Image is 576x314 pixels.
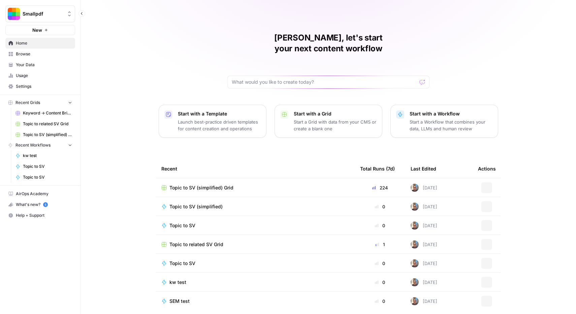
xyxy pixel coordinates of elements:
[16,62,72,68] span: Your Data
[411,203,437,211] div: [DATE]
[32,27,42,33] span: New
[178,119,261,132] p: Launch best-practice driven templates for content creation and operations
[23,153,72,159] span: kw test
[16,73,72,79] span: Usage
[478,159,496,178] div: Actions
[161,241,349,248] a: Topic to related SV Grid
[360,260,400,267] div: 0
[5,210,75,221] button: Help + Support
[161,203,349,210] a: Topic to SV (simplified)
[275,105,382,138] button: Start with a GridStart a Grid with data from your CMS or create a blank one
[169,222,195,229] span: Topic to SV
[5,140,75,150] button: Recent Workflows
[44,203,46,206] text: 5
[15,100,40,106] span: Recent Grids
[410,119,492,132] p: Start a Workflow that combines your data, LLMs and human review
[294,119,377,132] p: Start a Grid with data from your CMS or create a blank one
[16,191,72,197] span: AirOps Academy
[5,5,75,22] button: Workspace: Smallpdf
[169,298,190,305] span: SEM test
[411,221,437,230] div: [DATE]
[5,199,75,210] button: What's new? 5
[360,184,400,191] div: 224
[161,159,349,178] div: Recent
[169,203,223,210] span: Topic to SV (simplified)
[12,161,75,172] a: Topic to SV
[43,202,48,207] a: 5
[411,159,436,178] div: Last Edited
[178,110,261,117] p: Start with a Template
[12,119,75,129] a: Topic to related SV Grid
[360,222,400,229] div: 0
[5,70,75,81] a: Usage
[169,184,233,191] span: Topic to SV (simplified) Grid
[8,8,20,20] img: Smallpdf Logo
[16,212,72,218] span: Help + Support
[161,260,349,267] a: Topic to SV
[411,240,437,248] div: [DATE]
[5,38,75,49] a: Home
[15,142,51,148] span: Recent Workflows
[5,49,75,59] a: Browse
[411,259,437,267] div: [DATE]
[161,184,349,191] a: Topic to SV (simplified) Grid
[161,222,349,229] a: Topic to SV
[390,105,498,138] button: Start with a WorkflowStart a Workflow that combines your data, LLMs and human review
[360,159,395,178] div: Total Runs (7d)
[411,240,419,248] img: 12lpmarulu2z3pnc3j6nly8e5680
[410,110,492,117] p: Start with a Workflow
[411,297,437,305] div: [DATE]
[411,184,437,192] div: [DATE]
[12,108,75,119] a: Keyword -> Content Brief -> Article
[411,278,437,286] div: [DATE]
[169,241,223,248] span: Topic to related SV Grid
[5,98,75,108] button: Recent Grids
[23,163,72,169] span: Topic to SV
[232,79,417,85] input: What would you like to create today?
[12,172,75,183] a: Topic to SV
[411,221,419,230] img: 12lpmarulu2z3pnc3j6nly8e5680
[169,279,186,286] span: kw test
[5,188,75,199] a: AirOps Academy
[294,110,377,117] p: Start with a Grid
[360,298,400,305] div: 0
[23,110,72,116] span: Keyword -> Content Brief -> Article
[16,83,72,89] span: Settings
[411,278,419,286] img: 12lpmarulu2z3pnc3j6nly8e5680
[5,59,75,70] a: Your Data
[169,260,195,267] span: Topic to SV
[360,203,400,210] div: 0
[360,279,400,286] div: 0
[161,279,349,286] a: kw test
[411,203,419,211] img: 12lpmarulu2z3pnc3j6nly8e5680
[161,298,349,305] a: SEM test
[16,51,72,57] span: Browse
[16,40,72,46] span: Home
[23,10,63,17] span: Smallpdf
[411,184,419,192] img: 12lpmarulu2z3pnc3j6nly8e5680
[5,25,75,35] button: New
[411,259,419,267] img: 12lpmarulu2z3pnc3j6nly8e5680
[12,150,75,161] a: kw test
[6,200,75,210] div: What's new?
[5,81,75,92] a: Settings
[411,297,419,305] img: 12lpmarulu2z3pnc3j6nly8e5680
[227,32,429,54] h1: [PERSON_NAME], let's start your next content workflow
[23,174,72,180] span: Topic to SV
[159,105,266,138] button: Start with a TemplateLaunch best-practice driven templates for content creation and operations
[23,121,72,127] span: Topic to related SV Grid
[12,129,75,140] a: Topic to SV (simplified) Grid
[360,241,400,248] div: 1
[23,132,72,138] span: Topic to SV (simplified) Grid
